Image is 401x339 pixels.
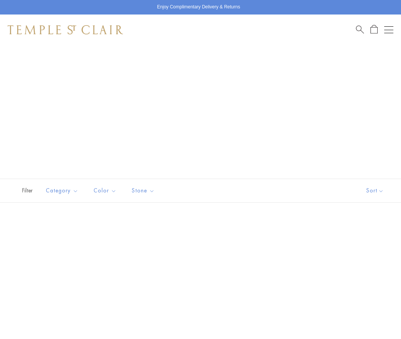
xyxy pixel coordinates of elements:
a: Open Shopping Bag [370,25,378,34]
span: Color [90,186,122,195]
button: Color [88,182,122,199]
img: Temple St. Clair [8,25,123,34]
p: Enjoy Complimentary Delivery & Returns [157,3,240,11]
button: Show sort by [349,179,401,202]
button: Open navigation [384,25,393,34]
span: Stone [128,186,160,195]
button: Category [40,182,84,199]
span: Category [42,186,84,195]
button: Stone [126,182,160,199]
a: Search [356,25,364,34]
